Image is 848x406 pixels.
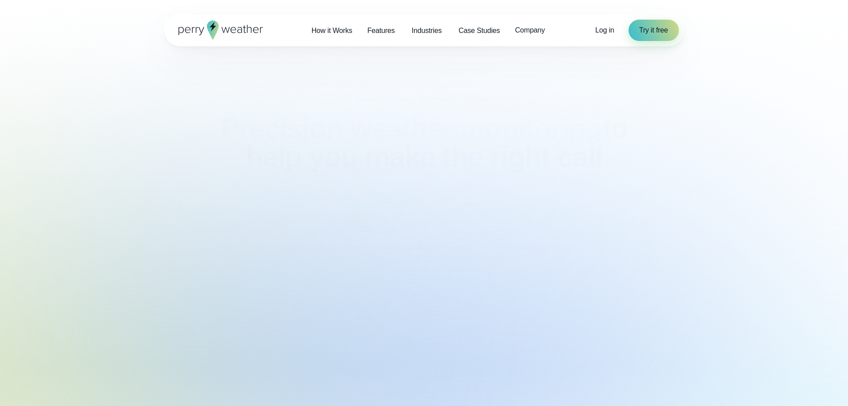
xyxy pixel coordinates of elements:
[367,25,395,36] span: Features
[639,25,668,36] span: Try it free
[412,25,442,36] span: Industries
[595,26,614,34] span: Log in
[629,20,679,41] a: Try it free
[312,25,353,36] span: How it Works
[595,25,614,36] a: Log in
[304,21,360,40] a: How it Works
[458,25,500,36] span: Case Studies
[515,25,545,36] span: Company
[451,21,507,40] a: Case Studies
